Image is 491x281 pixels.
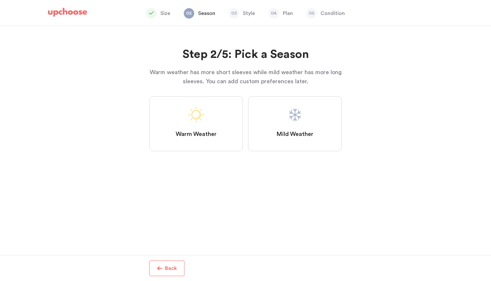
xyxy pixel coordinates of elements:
h2: Step 2/5: Pick a Season [149,47,342,62]
button: Back [149,261,184,276]
p: Back [165,264,177,272]
p: Plan [283,9,293,17]
span: 03 [229,8,239,19]
span: Mild Weather [276,130,313,138]
p: Style [243,9,255,17]
span: 02 [184,8,194,19]
img: UpChoose [48,8,87,17]
span: 05 [306,8,317,19]
a: UpChoose [48,8,87,20]
p: Warm weather has more short sleeves while mild weather has more long sleeves. You can add custom ... [149,68,342,86]
span: 04 [269,8,279,19]
span: Warm Weather [176,130,217,138]
p: Size [160,9,170,17]
p: Condition [321,9,345,17]
p: Season [198,9,215,17]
